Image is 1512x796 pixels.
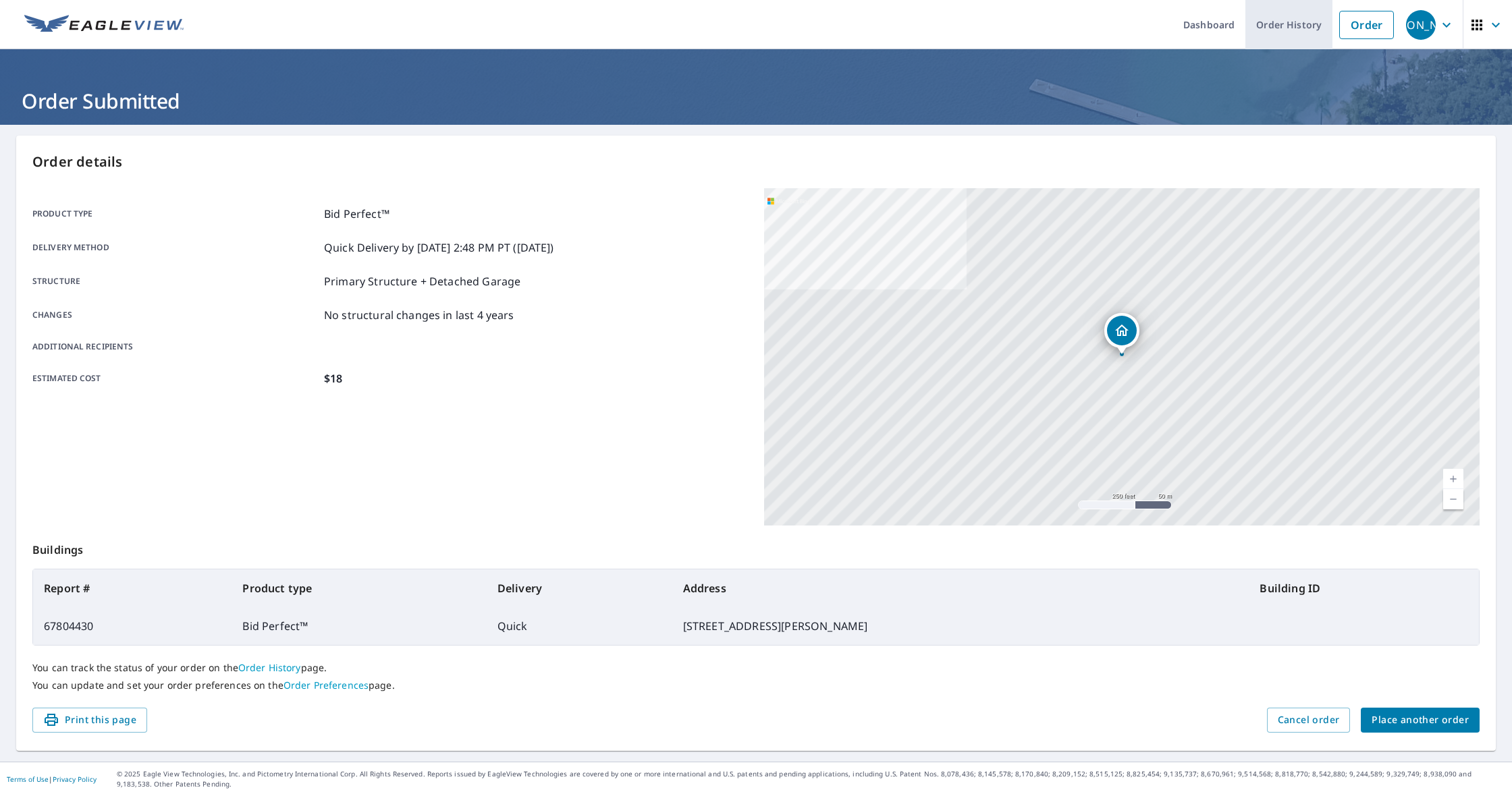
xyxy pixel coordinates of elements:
span: Cancel order [1278,712,1340,729]
p: © 2025 Eagle View Technologies, Inc. and Pictometry International Corp. All Rights Reserved. Repo... [117,769,1505,789]
a: Current Level 17, Zoom Out [1443,489,1463,509]
img: EV Logo [24,15,184,35]
th: Address [672,569,1249,607]
p: Estimated cost [32,370,319,387]
button: Cancel order [1267,708,1351,733]
p: Additional recipients [32,341,319,353]
p: $18 [324,370,342,387]
p: Buildings [32,525,1480,569]
td: 67804430 [33,607,232,645]
p: Bid Perfect™ [324,206,389,222]
div: Dropped pin, building 1, Residential property, 2412 Norbeck Rd Silver Spring, MD 20906 [1104,313,1139,355]
th: Product type [232,569,486,607]
td: [STREET_ADDRESS][PERSON_NAME] [672,607,1249,645]
th: Delivery [487,569,672,607]
span: Place another order [1372,712,1469,729]
a: Order Preferences [283,679,369,691]
a: Order [1339,11,1394,39]
span: Print this page [43,712,136,729]
h1: Order Submitted [16,87,1496,115]
th: Building ID [1249,569,1479,607]
p: Delivery method [32,239,319,256]
p: Quick Delivery by [DATE] 2:48 PM PT ([DATE]) [324,239,554,256]
p: Primary Structure + Detached Garage [324,273,520,289]
p: Product type [32,206,319,222]
a: Order History [238,661,301,674]
td: Quick [487,607,672,645]
button: Print this page [32,708,147,733]
button: Place another order [1361,708,1480,733]
div: [PERSON_NAME] [1406,10,1436,40]
p: Order details [32,152,1480,172]
p: No structural changes in last 4 years [324,307,514,323]
p: Changes [32,307,319,323]
th: Report # [33,569,232,607]
a: Current Level 17, Zoom In [1443,469,1463,489]
p: Structure [32,273,319,289]
a: Privacy Policy [53,774,97,784]
p: You can track the status of your order on the page. [32,662,1480,674]
a: Terms of Use [7,774,49,784]
p: You can update and set your order preferences on the page. [32,679,1480,691]
p: | [7,775,97,783]
td: Bid Perfect™ [232,607,486,645]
